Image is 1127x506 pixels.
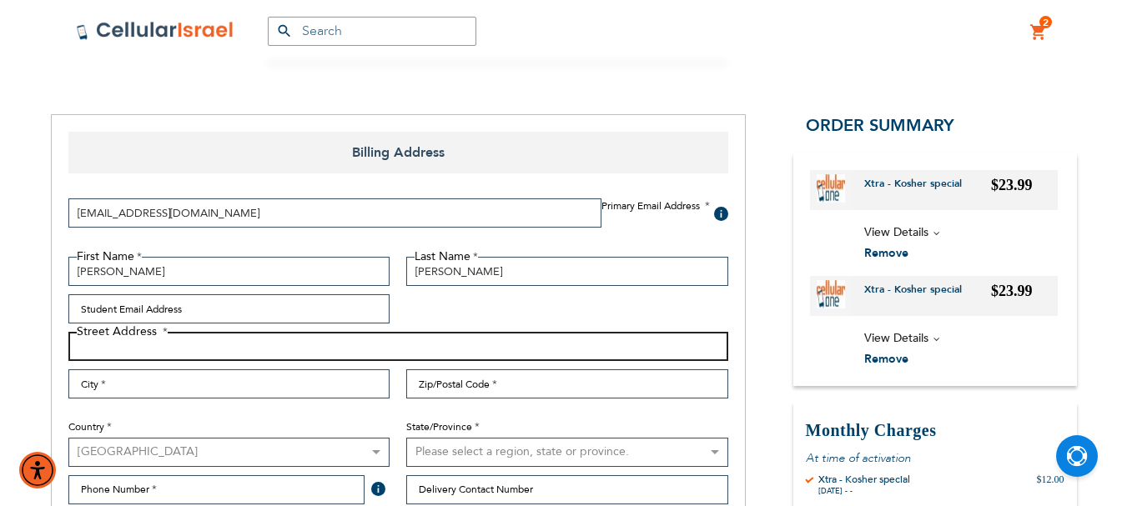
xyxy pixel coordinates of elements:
input: Search [268,17,476,46]
span: $23.99 [991,283,1033,299]
a: Xtra - Kosher special [864,283,974,309]
div: Accessibility Menu [19,452,56,488]
span: 2 [1043,16,1049,29]
img: Cellular Israel Logo [76,21,234,41]
div: [DATE] - - [818,486,910,496]
a: 2 [1029,23,1048,43]
img: Xtra - Kosher special [817,280,845,308]
span: View Details [864,224,928,240]
span: Primary Email Address [601,199,700,213]
span: Remove [864,245,908,261]
p: At time of activation [806,450,1064,466]
div: Xtra - Kosher special [818,473,910,486]
span: $23.99 [991,177,1033,193]
h3: Monthly Charges [806,419,1064,442]
span: Order Summary [806,114,954,137]
span: View Details [864,330,928,346]
a: Xtra - Kosher special [864,177,974,203]
span: Billing Address [68,132,728,173]
span: Remove [864,351,908,367]
img: Xtra - Kosher special [817,174,845,203]
div: $12.00 [1037,473,1064,496]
